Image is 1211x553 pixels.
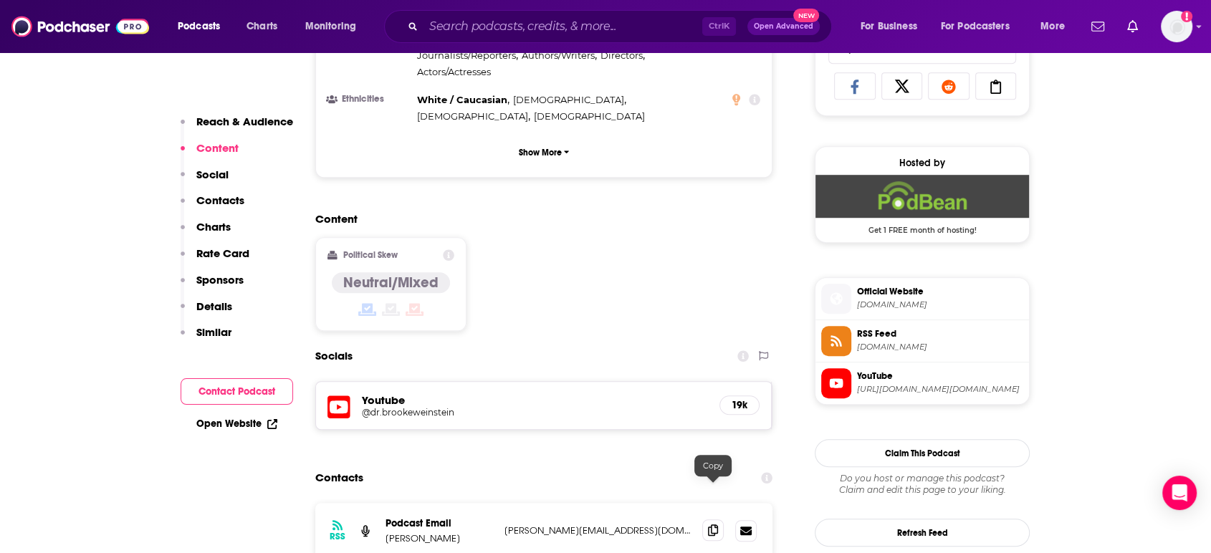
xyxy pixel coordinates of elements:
[513,92,626,108] span: ,
[196,115,293,128] p: Reach & Audience
[694,455,732,476] div: Copy
[815,439,1030,467] button: Claim This Podcast
[857,370,1023,383] span: YouTube
[196,193,244,207] p: Contacts
[315,464,363,491] h2: Contacts
[181,273,244,299] button: Sponsors
[821,284,1023,314] a: Official Website[DOMAIN_NAME]
[181,299,232,326] button: Details
[861,16,917,37] span: For Business
[330,531,345,542] h3: RSS
[315,342,353,370] h2: Socials
[196,141,239,155] p: Content
[11,13,149,40] img: Podchaser - Follow, Share and Rate Podcasts
[181,325,231,352] button: Similar
[343,274,439,292] h4: Neutral/Mixed
[821,326,1023,356] a: RSS Feed[DOMAIN_NAME]
[1181,11,1192,22] svg: Add a profile image
[181,141,239,168] button: Content
[519,148,562,158] p: Show More
[196,325,231,339] p: Similar
[305,16,356,37] span: Monitoring
[834,72,876,100] a: Share on Facebook
[815,157,1029,169] div: Hosted by
[398,10,846,43] div: Search podcasts, credits, & more...
[1162,476,1197,510] div: Open Intercom Messenger
[417,94,507,105] span: White / Caucasian
[181,193,244,220] button: Contacts
[941,16,1010,37] span: For Podcasters
[1161,11,1192,42] button: Show profile menu
[522,49,595,61] span: Authors/Writers
[881,72,923,100] a: Share on X/Twitter
[600,49,643,61] span: Directors
[815,473,1030,484] span: Do you host or manage this podcast?
[246,16,277,37] span: Charts
[857,285,1023,298] span: Official Website
[522,47,597,64] span: ,
[417,110,528,122] span: [DEMOGRAPHIC_DATA]
[362,407,591,418] h5: @dr.brookeweinstein
[417,66,491,77] span: Actors/Actresses
[815,175,1029,234] a: Podbean Deal: Get 1 FREE month of hosting!
[343,250,398,260] h2: Political Skew
[181,115,293,141] button: Reach & Audience
[732,399,747,411] h5: 19k
[815,519,1030,547] button: Refresh Feed
[386,532,493,544] p: [PERSON_NAME]
[327,139,760,165] button: Show More
[362,393,708,407] h5: Youtube
[423,15,702,38] input: Search podcasts, credits, & more...
[793,9,819,22] span: New
[1030,15,1083,38] button: open menu
[1040,16,1065,37] span: More
[196,168,229,181] p: Social
[1086,14,1110,39] a: Show notifications dropdown
[327,95,411,104] h3: Ethnicities
[315,212,761,226] h2: Content
[417,47,518,64] span: ,
[178,16,220,37] span: Podcasts
[168,15,239,38] button: open menu
[815,175,1029,218] img: Podbean Deal: Get 1 FREE month of hosting!
[417,108,530,125] span: ,
[196,273,244,287] p: Sponsors
[857,342,1023,352] span: feed.podbean.com
[815,473,1030,496] div: Claim and edit this page to your liking.
[196,220,231,234] p: Charts
[815,218,1029,235] span: Get 1 FREE month of hosting!
[534,110,645,122] span: [DEMOGRAPHIC_DATA]
[857,327,1023,340] span: RSS Feed
[928,72,970,100] a: Share on Reddit
[181,378,293,405] button: Contact Podcast
[600,47,645,64] span: ,
[1121,14,1144,39] a: Show notifications dropdown
[702,17,736,36] span: Ctrl K
[1161,11,1192,42] span: Logged in as notablypr2
[181,220,231,246] button: Charts
[196,246,249,260] p: Rate Card
[417,92,509,108] span: ,
[386,517,493,529] p: Podcast Email
[857,299,1023,310] span: brookezg.podbean.com
[754,23,813,30] span: Open Advanced
[821,368,1023,398] a: YouTube[URL][DOMAIN_NAME][DOMAIN_NAME]
[504,524,691,537] p: [PERSON_NAME][EMAIL_ADDRESS][DOMAIN_NAME]
[513,94,624,105] span: [DEMOGRAPHIC_DATA]
[196,418,277,430] a: Open Website
[851,15,935,38] button: open menu
[932,15,1030,38] button: open menu
[237,15,286,38] a: Charts
[417,49,516,61] span: Journalists/Reporters
[181,246,249,273] button: Rate Card
[747,18,820,35] button: Open AdvancedNew
[196,299,232,313] p: Details
[295,15,375,38] button: open menu
[181,168,229,194] button: Social
[1161,11,1192,42] img: User Profile
[975,72,1017,100] a: Copy Link
[857,384,1023,395] span: https://www.youtube.com/@dr.brookeweinstein
[362,407,708,418] a: @dr.brookeweinstein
